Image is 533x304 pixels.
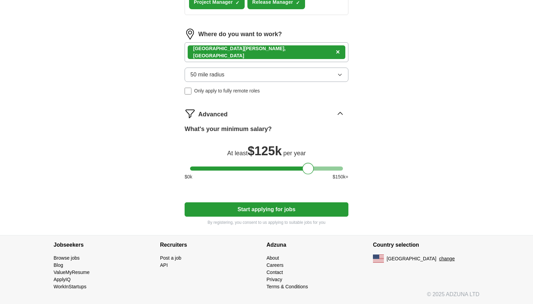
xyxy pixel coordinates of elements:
img: location.png [185,29,196,40]
a: Browse jobs [54,255,80,261]
img: US flag [373,255,384,263]
img: filter [185,108,196,119]
span: Only apply to fully remote roles [194,87,260,95]
a: Blog [54,262,63,268]
div: © 2025 ADZUNA LTD [48,290,485,304]
button: × [336,47,340,57]
span: $ 125k [248,144,282,158]
a: About [266,255,279,261]
span: × [336,48,340,56]
a: Terms & Conditions [266,284,308,289]
a: Contact [266,270,283,275]
span: per year [283,150,306,157]
span: [GEOGRAPHIC_DATA] [387,255,436,262]
a: Privacy [266,277,282,282]
span: $ 0 k [185,173,192,180]
input: Only apply to fully remote roles [185,88,191,95]
a: Careers [266,262,284,268]
p: By registering, you consent to us applying to suitable jobs for you [185,219,348,226]
label: What's your minimum salary? [185,125,272,134]
h4: Country selection [373,235,479,255]
span: At least [227,150,248,157]
button: Start applying for jobs [185,202,348,217]
button: change [439,255,455,262]
a: ValueMyResume [54,270,90,275]
a: WorkInStartups [54,284,86,289]
a: Post a job [160,255,181,261]
button: 50 mile radius [185,68,348,82]
span: Advanced [198,110,228,119]
span: $ 150 k+ [333,173,348,180]
a: ApplyIQ [54,277,71,282]
strong: [GEOGRAPHIC_DATA][PERSON_NAME] [193,46,284,51]
span: 50 mile radius [190,71,225,79]
a: API [160,262,168,268]
div: , [GEOGRAPHIC_DATA] [193,45,333,59]
label: Where do you want to work? [198,30,282,39]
